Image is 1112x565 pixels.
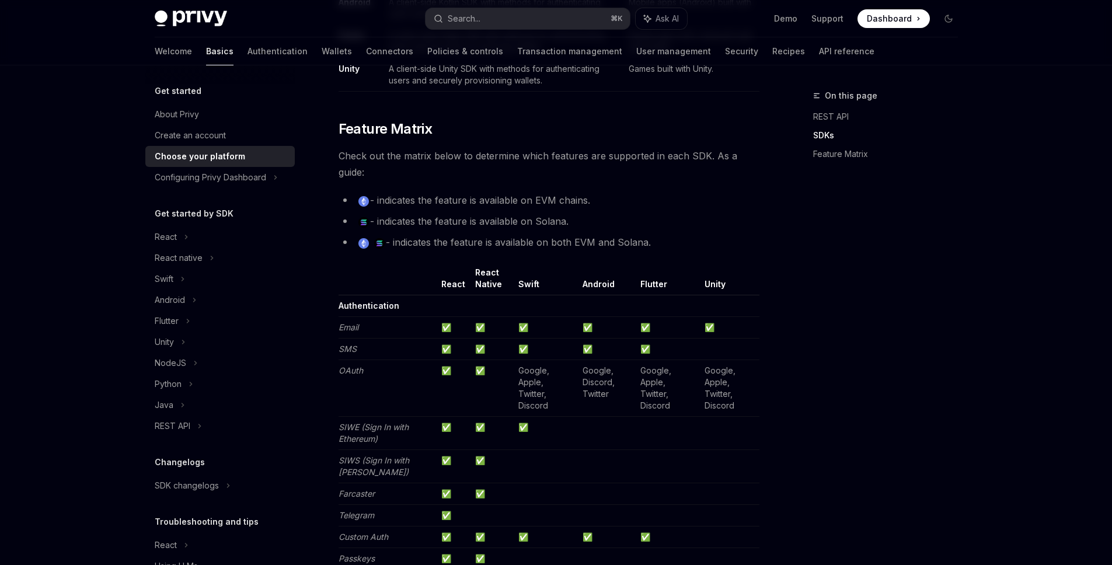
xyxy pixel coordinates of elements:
em: OAuth [339,365,363,375]
em: Telegram [339,510,374,520]
th: React [437,267,470,295]
a: Unity [339,64,360,74]
div: Configuring Privy Dashboard [155,170,266,184]
td: ✅ [470,483,514,505]
th: Unity [700,267,759,295]
li: - indicates the feature is available on EVM chains. [339,192,759,208]
td: ✅ [636,317,700,339]
td: ✅ [437,483,470,505]
a: User management [636,37,711,65]
td: ✅ [470,339,514,360]
a: API reference [819,37,874,65]
td: ✅ [437,505,470,526]
li: - indicates the feature is available on Solana. [339,213,759,229]
td: ✅ [470,317,514,339]
a: Support [811,13,843,25]
td: ✅ [437,317,470,339]
td: ✅ [437,339,470,360]
a: Create an account [145,125,295,146]
td: ✅ [514,417,578,450]
img: solana.png [374,238,385,249]
span: Ask AI [656,13,679,25]
div: Search... [448,12,480,26]
th: Flutter [636,267,700,295]
div: REST API [155,419,190,433]
div: Flutter [155,314,179,328]
td: ✅ [514,317,578,339]
img: ethereum.png [358,238,369,249]
h5: Troubleshooting and tips [155,515,259,529]
em: SIWS (Sign In with [PERSON_NAME]) [339,455,409,477]
div: React native [155,251,203,265]
a: Security [725,37,758,65]
a: Connectors [366,37,413,65]
th: Android [578,267,636,295]
a: Authentication [248,37,308,65]
a: Policies & controls [427,37,503,65]
span: ⌘ K [611,14,623,23]
td: ✅ [578,317,636,339]
li: - indicates the feature is available on both EVM and Solana. [339,234,759,250]
a: Welcome [155,37,192,65]
td: A client-side Unity SDK with methods for authenticating users and securely provisioning wallets. [384,58,623,92]
div: SDK changelogs [155,479,219,493]
td: ✅ [636,339,700,360]
td: ✅ [437,450,470,483]
div: React [155,230,177,244]
h5: Get started [155,84,201,98]
td: ✅ [470,526,514,548]
td: ✅ [578,339,636,360]
strong: Authentication [339,301,399,311]
em: Email [339,322,358,332]
td: Google, Apple, Twitter, Discord [514,360,578,417]
a: Demo [774,13,797,25]
div: About Privy [155,107,199,121]
a: Dashboard [857,9,930,28]
a: About Privy [145,104,295,125]
td: ✅ [437,360,470,417]
button: Search...⌘K [426,8,630,29]
span: Check out the matrix below to determine which features are supported in each SDK. As a guide: [339,148,759,180]
td: ✅ [514,526,578,548]
button: Ask AI [636,8,687,29]
td: ✅ [470,360,514,417]
td: ✅ [437,417,470,450]
td: Games built with Unity. [624,58,759,92]
td: ✅ [470,450,514,483]
td: ✅ [700,317,759,339]
td: ✅ [578,526,636,548]
div: Python [155,377,182,391]
div: React [155,538,177,552]
td: Google, Apple, Twitter, Discord [636,360,700,417]
td: ✅ [470,417,514,450]
td: ✅ [636,526,700,548]
div: Unity [155,335,174,349]
img: ethereum.png [358,196,369,207]
img: dark logo [155,11,227,27]
span: On this page [825,89,877,103]
a: Recipes [772,37,805,65]
em: Custom Auth [339,532,388,542]
div: Create an account [155,128,226,142]
th: Swift [514,267,578,295]
div: NodeJS [155,356,186,370]
a: Feature Matrix [813,145,967,163]
a: SDKs [813,126,967,145]
div: Android [155,293,185,307]
span: Dashboard [867,13,912,25]
h5: Get started by SDK [155,207,233,221]
td: ✅ [437,526,470,548]
a: REST API [813,107,967,126]
th: React Native [470,267,514,295]
a: Wallets [322,37,352,65]
h5: Changelogs [155,455,205,469]
em: Farcaster [339,489,375,498]
div: Java [155,398,173,412]
td: ✅ [514,339,578,360]
td: Google, Apple, Twitter, Discord [700,360,759,417]
div: Choose your platform [155,149,245,163]
a: Transaction management [517,37,622,65]
button: Toggle dark mode [939,9,958,28]
em: SIWE (Sign In with Ethereum) [339,422,409,444]
a: Choose your platform [145,146,295,167]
